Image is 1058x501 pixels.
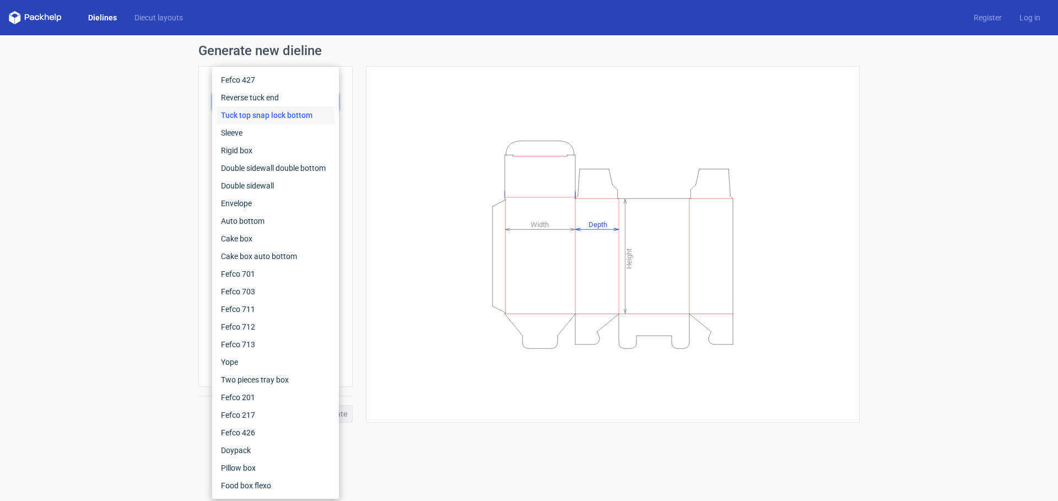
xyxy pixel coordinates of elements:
div: Fefco 217 [217,406,334,424]
div: Fefco 701 [217,265,334,283]
a: Dielines [79,12,126,23]
div: Double sidewall double bottom [217,159,334,177]
a: Register [965,12,1011,23]
a: Log in [1011,12,1049,23]
div: Fefco 713 [217,336,334,353]
div: Cake box auto bottom [217,247,334,265]
div: Envelope [217,195,334,212]
div: Fefco 711 [217,300,334,318]
div: Two pieces tray box [217,371,334,389]
tspan: Depth [589,220,607,228]
div: Fefco 201 [217,389,334,406]
div: Tuck top snap lock bottom [217,106,334,124]
div: Yope [217,353,334,371]
div: Fefco 427 [217,71,334,89]
div: Cake box [217,230,334,247]
a: Diecut layouts [126,12,192,23]
div: Fefco 426 [217,424,334,441]
div: Pillow box [217,459,334,477]
div: Sleeve [217,124,334,142]
tspan: Width [531,220,549,228]
tspan: Height [625,248,633,268]
div: Food box flexo [217,477,334,494]
div: Reverse tuck end [217,89,334,106]
h1: Generate new dieline [198,44,860,57]
div: Rigid box [217,142,334,159]
div: Fefco 703 [217,283,334,300]
div: Auto bottom [217,212,334,230]
div: Doypack [217,441,334,459]
div: Fefco 712 [217,318,334,336]
div: Double sidewall [217,177,334,195]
